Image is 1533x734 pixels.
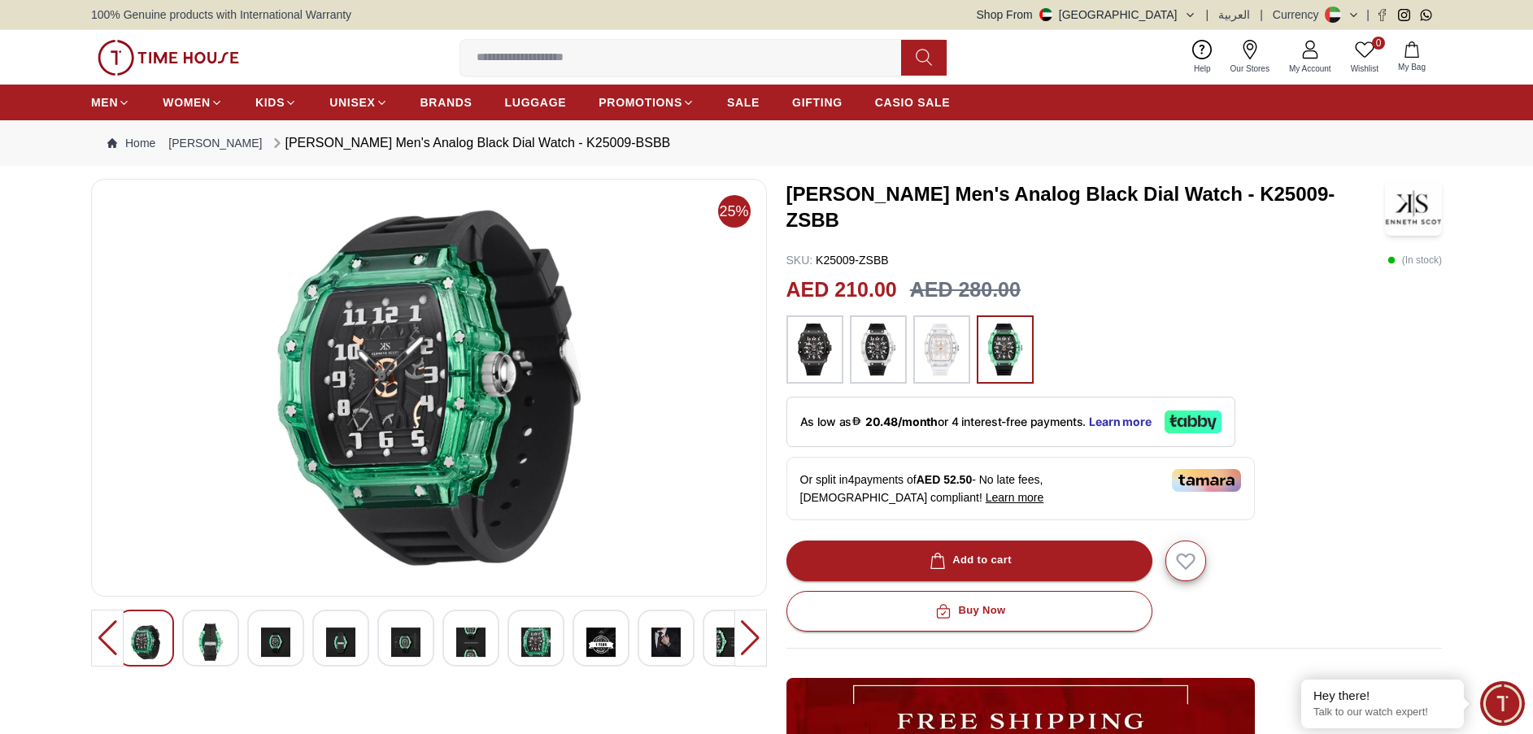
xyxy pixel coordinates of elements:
[1218,7,1250,23] button: العربية
[910,275,1021,306] h3: AED 280.00
[727,88,760,117] a: SALE
[1376,9,1388,21] a: Facebook
[977,7,1196,23] button: Shop From[GEOGRAPHIC_DATA]
[1172,469,1241,492] img: Tamara
[786,275,897,306] h2: AED 210.00
[1341,37,1388,78] a: 0Wishlist
[261,623,290,661] img: Kenneth Scott Men's Analog Black Dial Watch - K25009-BSBB
[718,195,751,228] span: 25%
[1273,7,1326,23] div: Currency
[1366,7,1370,23] span: |
[858,324,899,376] img: ...
[599,88,695,117] a: PROMOTIONS
[1039,8,1052,21] img: United Arab Emirates
[792,88,843,117] a: GIFTING
[921,324,962,376] img: ...
[875,94,951,111] span: CASIO SALE
[1224,63,1276,75] span: Our Stores
[716,623,746,661] img: Kenneth Scott Men's Analog Black Dial Watch - K25009-BSBB
[1387,252,1442,268] p: ( In stock )
[786,457,1255,520] div: Or split in 4 payments of - No late fees, [DEMOGRAPHIC_DATA] compliant!
[932,602,1005,620] div: Buy Now
[727,94,760,111] span: SALE
[505,88,567,117] a: LUGGAGE
[269,133,671,153] div: [PERSON_NAME] Men's Analog Black Dial Watch - K25009-BSBB
[599,94,682,111] span: PROMOTIONS
[1206,7,1209,23] span: |
[917,473,972,486] span: AED 52.50
[91,120,1442,166] nav: Breadcrumb
[91,94,118,111] span: MEN
[521,623,551,661] img: Kenneth Scott Men's Analog Black Dial Watch - K25009-BSBB
[786,591,1152,632] button: Buy Now
[326,623,355,661] img: Kenneth Scott Men's Analog Black Dial Watch - K25009-BSBB
[1184,37,1221,78] a: Help
[1313,706,1452,719] p: Talk to our watch expert!
[792,94,843,111] span: GIFTING
[391,623,420,661] img: Kenneth Scott Men's Analog Black Dial Watch - K25009-BSBB
[985,324,1026,376] img: ...
[255,88,297,117] a: KIDS
[1221,37,1279,78] a: Our Stores
[1420,9,1432,21] a: Whatsapp
[107,135,155,151] a: Home
[98,40,239,76] img: ...
[875,88,951,117] a: CASIO SALE
[926,551,1012,570] div: Add to cart
[329,88,387,117] a: UNISEX
[163,88,223,117] a: WOMEN
[1313,688,1452,704] div: Hey there!
[91,88,130,117] a: MEN
[163,94,211,111] span: WOMEN
[786,181,1386,233] h3: [PERSON_NAME] Men's Analog Black Dial Watch - K25009-ZSBB
[786,541,1152,581] button: Add to cart
[1283,63,1338,75] span: My Account
[420,88,473,117] a: BRANDS
[105,193,753,583] img: Kenneth Scott Men's Analog Black Dial Watch - K25009-BSBB
[786,254,813,267] span: SKU :
[1385,179,1442,236] img: Kenneth Scott Men's Analog Black Dial Watch - K25009-ZSBB
[1344,63,1385,75] span: Wishlist
[420,94,473,111] span: BRANDS
[196,623,225,661] img: Kenneth Scott Men's Analog Black Dial Watch - K25009-BSBB
[255,94,285,111] span: KIDS
[1187,63,1217,75] span: Help
[795,324,835,376] img: ...
[786,252,889,268] p: K25009-ZSBB
[986,491,1044,504] span: Learn more
[1391,61,1432,73] span: My Bag
[1398,9,1410,21] a: Instagram
[329,94,375,111] span: UNISEX
[131,623,160,661] img: Kenneth Scott Men's Analog Black Dial Watch - K25009-BSBB
[1480,681,1525,726] div: Chat Widget
[586,623,616,661] img: Kenneth Scott Men's Analog Black Dial Watch - K25009-BSBB
[1260,7,1263,23] span: |
[1388,38,1435,76] button: My Bag
[168,135,262,151] a: [PERSON_NAME]
[1372,37,1385,50] span: 0
[651,623,681,661] img: Kenneth Scott Men's Analog Black Dial Watch - K25009-BSBB
[505,94,567,111] span: LUGGAGE
[456,623,486,661] img: Kenneth Scott Men's Analog Black Dial Watch - K25009-BSBB
[91,7,351,23] span: 100% Genuine products with International Warranty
